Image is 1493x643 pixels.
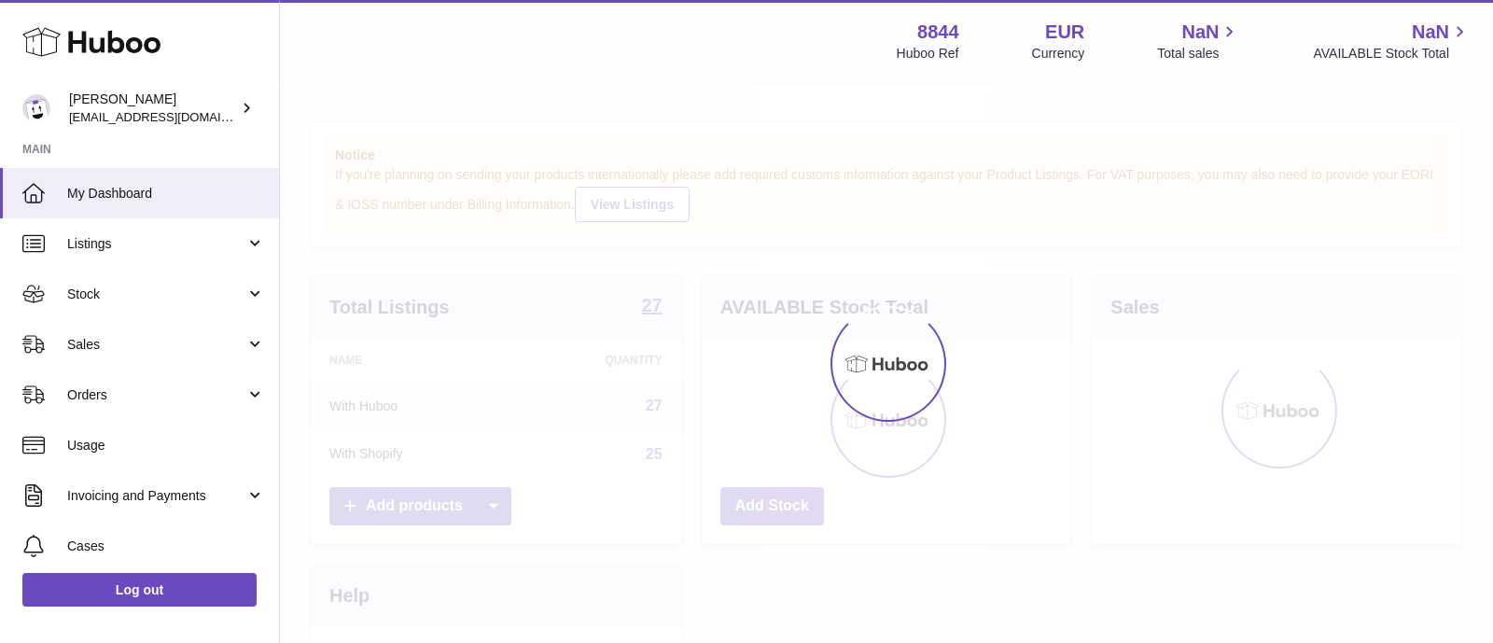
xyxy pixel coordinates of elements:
[1157,45,1240,63] span: Total sales
[67,487,245,505] span: Invoicing and Payments
[69,91,237,126] div: [PERSON_NAME]
[22,573,257,607] a: Log out
[1157,20,1240,63] a: NaN Total sales
[67,386,245,404] span: Orders
[67,185,265,203] span: My Dashboard
[1412,20,1449,45] span: NaN
[67,286,245,303] span: Stock
[22,94,50,122] img: internalAdmin-8844@internal.huboo.com
[1032,45,1085,63] div: Currency
[917,20,959,45] strong: 8844
[897,45,959,63] div: Huboo Ref
[67,235,245,253] span: Listings
[1313,45,1471,63] span: AVAILABLE Stock Total
[1313,20,1471,63] a: NaN AVAILABLE Stock Total
[1045,20,1084,45] strong: EUR
[69,109,274,124] span: [EMAIL_ADDRESS][DOMAIN_NAME]
[1181,20,1219,45] span: NaN
[67,336,245,354] span: Sales
[67,538,265,555] span: Cases
[67,437,265,454] span: Usage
